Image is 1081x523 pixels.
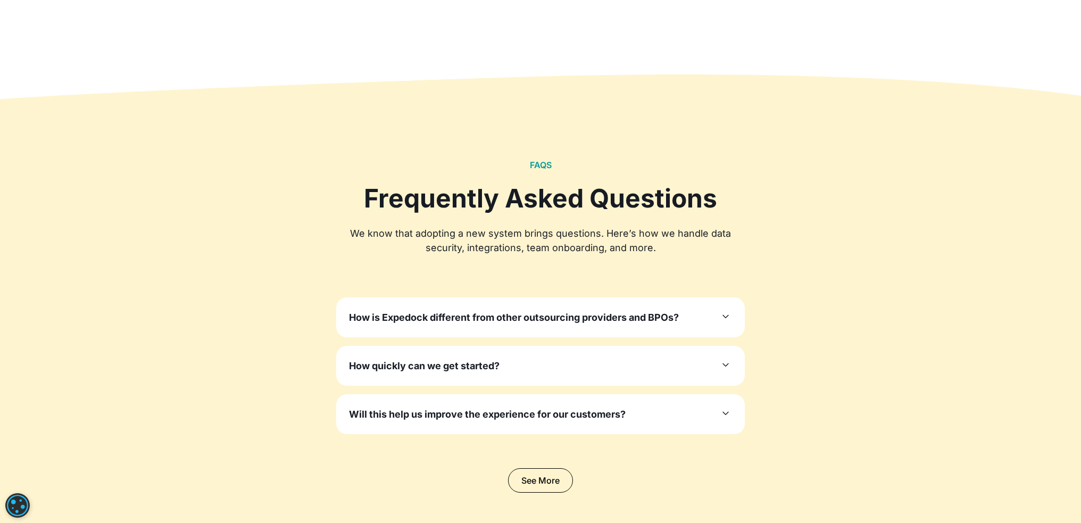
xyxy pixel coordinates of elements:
[336,226,745,255] div: We know that adopting a new system brings questions. Here’s how we handle data security, integrat...
[349,310,679,325] h3: How is Expedock different from other outsourcing providers and BPOs?
[530,160,552,170] h2: FAQS
[349,407,626,421] h3: Will this help us improve the experience for our customers?
[336,183,745,214] div: Frequently Asked Questions
[508,468,573,493] a: See More
[349,359,500,373] h3: How quickly can we get started?
[904,408,1081,523] iframe: Chat Widget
